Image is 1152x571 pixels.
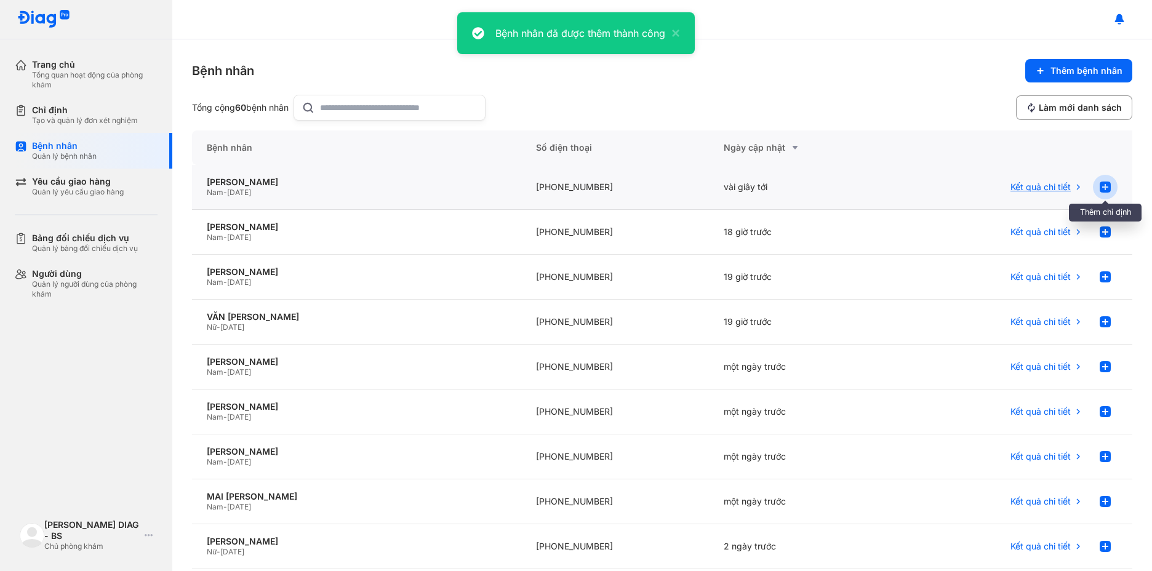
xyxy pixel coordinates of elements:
div: [PHONE_NUMBER] [521,389,710,434]
span: Nam [207,457,223,466]
span: Kết quả chi tiết [1010,316,1071,327]
div: [PHONE_NUMBER] [521,165,710,210]
div: MAI [PERSON_NAME] [207,491,506,502]
div: Trang chủ [32,59,158,70]
div: Quản lý yêu cầu giao hàng [32,187,124,197]
div: Ngày cập nhật [724,140,882,155]
span: [DATE] [227,188,251,197]
button: Thêm bệnh nhân [1025,59,1132,82]
span: Kết quả chi tiết [1010,406,1071,417]
div: [PHONE_NUMBER] [521,345,710,389]
span: Kết quả chi tiết [1010,182,1071,193]
span: [DATE] [227,233,251,242]
div: Tạo và quản lý đơn xét nghiệm [32,116,138,126]
span: - [223,233,227,242]
div: Tổng cộng bệnh nhân [192,102,289,113]
span: [DATE] [227,278,251,287]
span: Kết quả chi tiết [1010,541,1071,552]
div: 19 giờ trước [709,300,897,345]
div: Chỉ định [32,105,138,116]
div: Bệnh nhân [32,140,97,151]
span: Nam [207,502,223,511]
div: Quản lý bảng đối chiếu dịch vụ [32,244,138,254]
span: Làm mới danh sách [1039,102,1122,113]
button: Làm mới danh sách [1016,95,1132,120]
div: 18 giờ trước [709,210,897,255]
img: logo [20,523,44,548]
div: [PHONE_NUMBER] [521,255,710,300]
div: VĂN [PERSON_NAME] [207,311,506,322]
div: [PERSON_NAME] [207,356,506,367]
div: Bệnh nhân [192,130,521,165]
div: [PERSON_NAME] [207,222,506,233]
span: [DATE] [227,412,251,421]
span: Nam [207,412,223,421]
span: - [217,547,220,556]
div: Bảng đối chiếu dịch vụ [32,233,138,244]
div: [PERSON_NAME] [207,266,506,278]
span: [DATE] [220,322,244,332]
span: Kết quả chi tiết [1010,361,1071,372]
span: Kết quả chi tiết [1010,271,1071,282]
span: - [223,412,227,421]
span: 60 [235,102,246,113]
span: Nữ [207,547,217,556]
div: Yêu cầu giao hàng [32,176,124,187]
div: một ngày trước [709,345,897,389]
div: [PHONE_NUMBER] [521,479,710,524]
span: Nữ [207,322,217,332]
div: [PERSON_NAME] [207,401,506,412]
span: [DATE] [227,502,251,511]
div: Người dùng [32,268,158,279]
span: - [223,188,227,197]
div: [PHONE_NUMBER] [521,434,710,479]
span: - [223,457,227,466]
span: Kết quả chi tiết [1010,496,1071,507]
div: Số điện thoại [521,130,710,165]
span: Kết quả chi tiết [1010,451,1071,462]
div: [PERSON_NAME] [207,177,506,188]
div: Quản lý bệnh nhân [32,151,97,161]
div: Tổng quan hoạt động của phòng khám [32,70,158,90]
div: vài giây tới [709,165,897,210]
span: - [223,278,227,287]
span: Nam [207,278,223,287]
div: [PHONE_NUMBER] [521,210,710,255]
span: - [217,322,220,332]
div: Bệnh nhân [192,62,254,79]
div: 19 giờ trước [709,255,897,300]
span: Thêm bệnh nhân [1050,65,1122,76]
div: Bệnh nhân đã được thêm thành công [495,26,665,41]
span: Nam [207,233,223,242]
div: [PERSON_NAME] [207,446,506,457]
div: Quản lý người dùng của phòng khám [32,279,158,299]
span: - [223,502,227,511]
div: một ngày trước [709,434,897,479]
div: một ngày trước [709,479,897,524]
div: Chủ phòng khám [44,541,140,551]
span: [DATE] [227,457,251,466]
img: logo [17,10,70,29]
div: một ngày trước [709,389,897,434]
div: [PHONE_NUMBER] [521,524,710,569]
div: [PHONE_NUMBER] [521,300,710,345]
span: Kết quả chi tiết [1010,226,1071,238]
div: [PERSON_NAME] [207,536,506,547]
span: [DATE] [220,547,244,556]
span: [DATE] [227,367,251,377]
div: 2 ngày trước [709,524,897,569]
span: Nam [207,188,223,197]
span: - [223,367,227,377]
div: [PERSON_NAME] DIAG - BS [44,519,140,541]
span: Nam [207,367,223,377]
button: close [665,26,680,41]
